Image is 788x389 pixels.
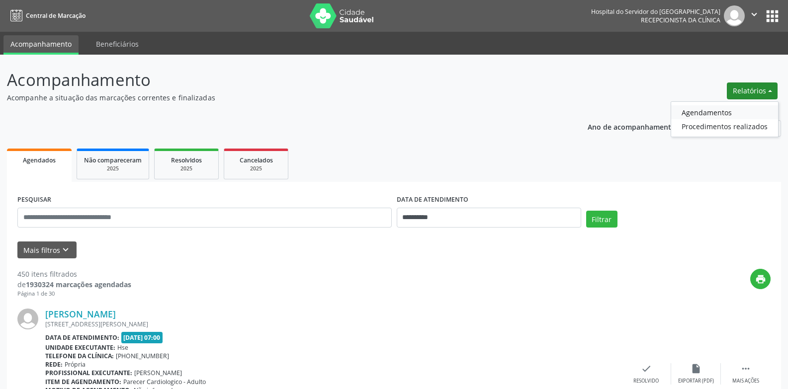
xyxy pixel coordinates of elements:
[755,274,766,285] i: print
[89,35,146,53] a: Beneficiários
[121,332,163,343] span: [DATE] 07:00
[641,16,720,24] span: Recepcionista da clínica
[45,343,115,352] b: Unidade executante:
[7,68,549,92] p: Acompanhamento
[117,343,128,352] span: Hse
[45,360,63,369] b: Rede:
[641,363,652,374] i: check
[588,120,676,133] p: Ano de acompanhamento
[3,35,79,55] a: Acompanhamento
[724,5,745,26] img: img
[26,11,86,20] span: Central de Marcação
[84,165,142,172] div: 2025
[45,309,116,319] a: [PERSON_NAME]
[45,333,119,342] b: Data de atendimento:
[750,269,771,289] button: print
[633,378,659,385] div: Resolvido
[123,378,206,386] span: Parecer Cardiologico - Adulto
[17,279,131,290] div: de
[586,211,617,228] button: Filtrar
[65,360,86,369] span: Própria
[17,309,38,329] img: img
[23,156,56,164] span: Agendados
[240,156,273,164] span: Cancelados
[45,320,621,328] div: [STREET_ADDRESS][PERSON_NAME]
[740,363,751,374] i: 
[231,165,281,172] div: 2025
[7,92,549,103] p: Acompanhe a situação das marcações correntes e finalizadas
[45,352,114,360] b: Telefone da clínica:
[17,241,77,259] button: Mais filtroskeyboard_arrow_down
[764,7,781,25] button: apps
[591,7,720,16] div: Hospital do Servidor do [GEOGRAPHIC_DATA]
[17,269,131,279] div: 450 itens filtrados
[397,192,468,208] label: DATA DE ATENDIMENTO
[678,378,714,385] div: Exportar (PDF)
[749,9,760,20] i: 
[45,369,132,377] b: Profissional executante:
[60,244,71,255] i: keyboard_arrow_down
[727,82,778,99] button: Relatórios
[671,105,778,119] a: Agendamentos
[671,101,779,137] ul: Relatórios
[732,378,759,385] div: Mais ações
[7,7,86,24] a: Central de Marcação
[116,352,169,360] span: [PHONE_NUMBER]
[26,280,131,289] strong: 1930324 marcações agendadas
[17,192,51,208] label: PESQUISAR
[84,156,142,164] span: Não compareceram
[17,290,131,298] div: Página 1 de 30
[171,156,202,164] span: Resolvidos
[134,369,182,377] span: [PERSON_NAME]
[745,5,764,26] button: 
[691,363,701,374] i: insert_drive_file
[671,119,778,133] a: Procedimentos realizados
[162,165,211,172] div: 2025
[45,378,121,386] b: Item de agendamento:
